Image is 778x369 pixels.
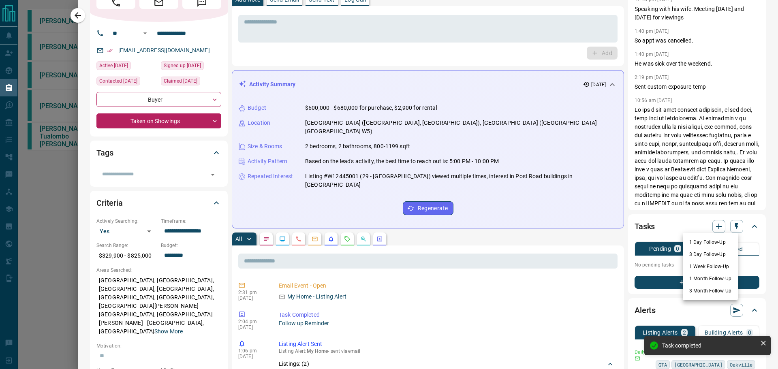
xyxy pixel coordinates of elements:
[683,260,738,273] li: 1 Week Follow-Up
[683,236,738,248] li: 1 Day Follow-Up
[662,342,757,349] div: Task completed
[683,248,738,260] li: 3 Day Follow-Up
[683,273,738,285] li: 1 Month Follow-Up
[683,285,738,297] li: 3 Month Follow-Up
